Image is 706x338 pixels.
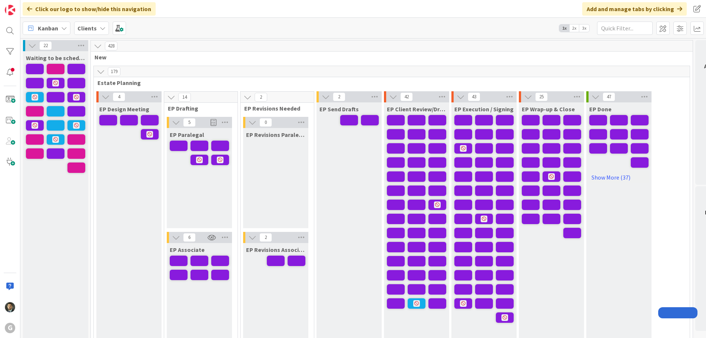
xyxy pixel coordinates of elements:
span: 1x [559,24,569,32]
span: 2 [255,93,267,102]
span: EP Associate [170,246,205,253]
div: Click our logo to show/hide this navigation [23,2,156,16]
input: Quick Filter... [597,22,653,35]
span: 2x [569,24,579,32]
span: EP Send Drafts [319,105,359,113]
span: EP Revisions Associate [246,246,305,253]
span: EP Execution / Signing [454,105,514,113]
span: 43 [468,92,480,101]
span: 0 [259,118,272,127]
span: EP Wrap-up & Close [522,105,575,113]
span: 25 [535,92,548,101]
span: EP Paralegal [170,131,204,138]
span: Kanban [38,24,58,33]
span: 179 [108,67,120,76]
span: Waiting to be scheduled [26,54,85,62]
span: 6 [183,233,196,242]
img: Visit kanbanzone.com [5,5,15,15]
span: EP Revisions Needed [244,105,305,112]
span: 2 [333,92,345,101]
span: EP Design Meeting [99,105,149,113]
span: EP Client Review/Draft Review Meeting [387,105,446,113]
b: Clients [77,24,97,32]
span: 3x [579,24,589,32]
span: New [95,53,683,61]
div: Add and manage tabs by clicking [582,2,687,16]
span: 14 [178,93,191,102]
span: EP Revisions Paralegal [246,131,305,138]
span: 5 [183,118,196,127]
a: Show More (37) [589,171,649,183]
span: 2 [259,233,272,242]
span: Estate Planning [97,79,680,86]
span: 4 [113,92,125,101]
img: CG [5,302,15,312]
span: 22 [39,41,52,50]
span: EP Drafting [168,105,228,112]
span: EP Done [589,105,611,113]
div: G [5,323,15,333]
span: 428 [105,42,117,50]
span: 47 [603,92,615,101]
span: 42 [400,92,413,101]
